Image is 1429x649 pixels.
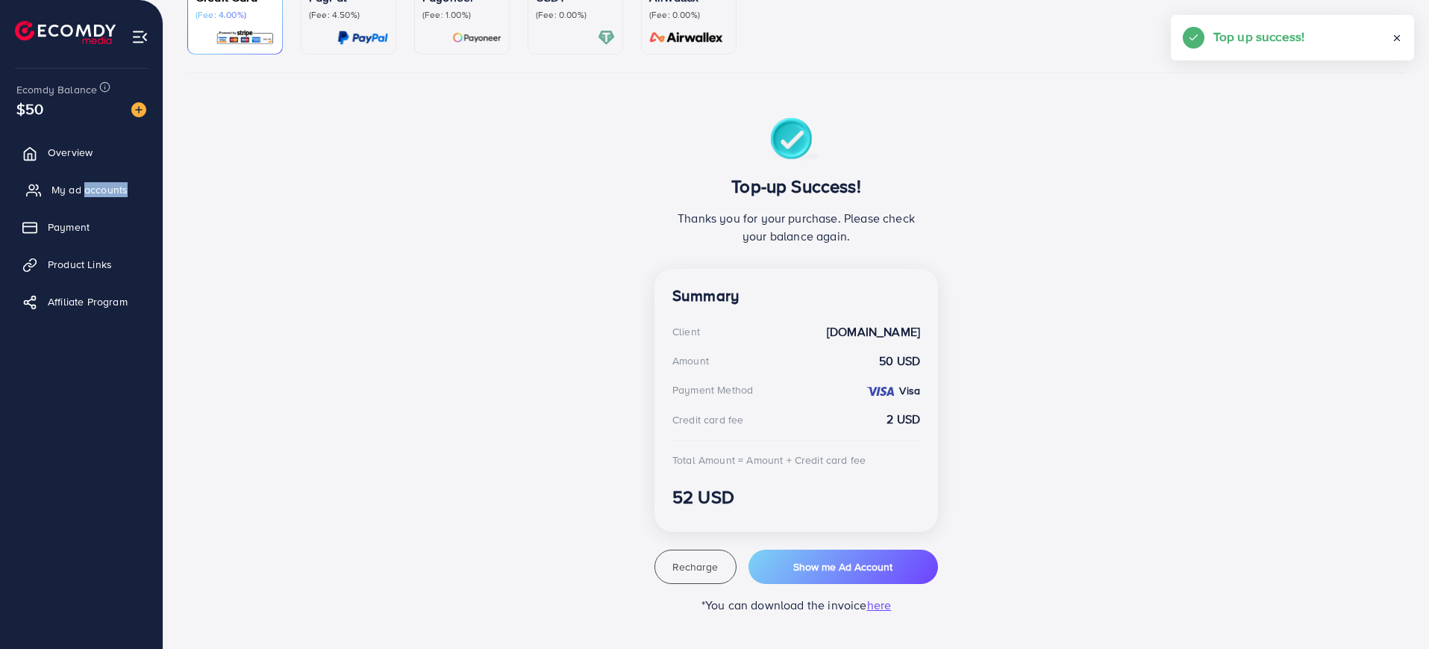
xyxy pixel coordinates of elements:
[48,220,90,235] span: Payment
[672,287,920,305] h4: Summary
[11,249,151,279] a: Product Links
[11,212,151,242] a: Payment
[48,294,128,309] span: Affiliate Program
[770,118,823,164] img: success
[1213,27,1304,46] h5: Top up success!
[867,597,892,613] span: here
[645,29,728,46] img: card
[11,287,151,317] a: Affiliate Program
[11,137,151,167] a: Overview
[422,9,501,21] p: (Fee: 1.00%)
[131,28,148,46] img: menu
[672,324,700,339] div: Client
[131,102,146,117] img: image
[672,176,920,197] h3: Top-up Success!
[654,596,938,614] p: *You can download the invoice
[899,383,920,398] strong: Visa
[827,323,920,341] strong: [DOMAIN_NAME]
[1366,582,1418,638] iframe: Chat
[452,29,501,46] img: card
[649,9,728,21] p: (Fee: 0.00%)
[51,182,128,197] span: My ad accounts
[16,97,44,120] span: $50
[48,145,93,160] span: Overview
[337,29,388,46] img: card
[672,453,866,468] div: Total Amount = Amount + Credit card fee
[793,559,892,574] span: Show me Ad Account
[887,411,920,428] strong: 2 USD
[654,550,737,584] button: Recharge
[598,29,615,46] img: card
[196,9,275,21] p: (Fee: 4.00%)
[672,382,753,397] div: Payment Method
[672,209,920,245] p: Thanks you for your purchase. Please check your balance again.
[672,559,718,574] span: Recharge
[879,353,920,370] strong: 50 USD
[309,9,388,21] p: (Fee: 4.50%)
[748,550,938,584] button: Show me Ad Account
[11,175,151,205] a: My ad accounts
[536,9,615,21] p: (Fee: 0.00%)
[216,29,275,46] img: card
[672,412,743,427] div: Credit card fee
[48,257,112,272] span: Product Links
[672,353,709,368] div: Amount
[16,82,97,97] span: Ecomdy Balance
[672,486,920,508] h3: 52 USD
[866,385,895,397] img: credit
[15,21,116,44] img: logo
